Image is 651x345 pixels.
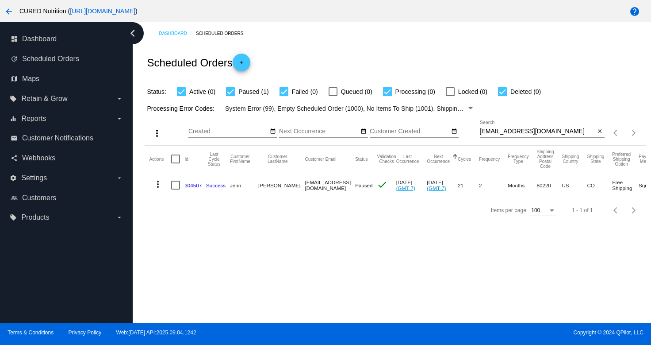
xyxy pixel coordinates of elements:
span: Maps [22,75,39,83]
mat-cell: Months [508,172,536,198]
mat-select: Filter by Processing Error Codes [225,103,475,114]
a: map Maps [11,72,123,86]
input: Search [480,128,595,135]
a: [URL][DOMAIN_NAME] [70,8,135,15]
a: Web:[DATE] API:2025.09.04.1242 [116,329,196,336]
span: Customers [22,194,56,202]
button: Change sorting for Status [355,156,368,162]
mat-icon: date_range [451,128,457,135]
div: Items per page: [491,207,528,213]
a: dashboard Dashboard [11,32,123,46]
mat-icon: close [597,128,603,135]
span: Retain & Grow [21,95,67,103]
span: Paused (1) [238,86,268,97]
div: 1 - 1 of 1 [572,207,593,213]
button: Change sorting for FrequencyType [508,154,528,164]
span: Locked (0) [458,86,487,97]
button: Change sorting for Frequency [479,156,500,162]
i: local_offer [10,214,17,221]
button: Change sorting for LastProcessingCycleId [206,152,222,167]
mat-icon: date_range [270,128,276,135]
mat-icon: arrow_back [4,6,14,17]
a: Terms & Conditions [8,329,54,336]
span: Paused [355,182,372,188]
button: Clear [595,127,605,136]
a: Success [206,182,226,188]
span: Products [21,213,49,221]
span: Copyright © 2024 QPilot, LLC [333,329,643,336]
mat-icon: more_vert [152,128,162,139]
a: share Webhooks [11,151,123,165]
i: update [11,55,18,62]
i: people_outline [11,194,18,202]
mat-cell: Free Shipping [612,172,639,198]
i: arrow_drop_down [116,214,123,221]
button: Previous page [607,202,625,219]
button: Change sorting for Id [184,156,188,162]
mat-cell: [EMAIL_ADDRESS][DOMAIN_NAME] [305,172,355,198]
span: Settings [21,174,47,182]
i: chevron_left [126,26,140,40]
mat-icon: more_vert [153,179,163,190]
a: Privacy Policy [69,329,102,336]
mat-icon: add [236,59,247,70]
span: Scheduled Orders [22,55,79,63]
input: Customer Created [370,128,449,135]
mat-icon: date_range [360,128,367,135]
span: Status: [147,88,166,95]
button: Change sorting for ShippingCountry [562,154,579,164]
i: settings [10,174,17,182]
i: dashboard [11,35,18,43]
a: people_outline Customers [11,191,123,205]
span: Queued (0) [341,86,372,97]
a: Dashboard [159,27,196,40]
mat-cell: [DATE] [427,172,458,198]
mat-icon: help [629,6,640,17]
i: arrow_drop_down [116,174,123,182]
span: Failed (0) [292,86,318,97]
span: Customer Notifications [22,134,93,142]
button: Change sorting for PreferredShippingOption [612,152,631,167]
a: Scheduled Orders [196,27,251,40]
span: Reports [21,115,46,123]
mat-select: Items per page: [531,208,556,214]
i: equalizer [10,115,17,122]
mat-cell: [DATE] [396,172,427,198]
button: Next page [625,202,643,219]
button: Next page [625,124,643,142]
button: Change sorting for NextOccurrenceUtc [427,154,450,164]
mat-header-cell: Actions [149,146,171,172]
mat-icon: check [377,179,387,190]
mat-cell: [PERSON_NAME] [258,172,305,198]
mat-cell: 2 [479,172,508,198]
input: Next Occurrence [279,128,359,135]
button: Change sorting for ShippingPostcode [537,149,554,169]
a: email Customer Notifications [11,131,123,145]
h2: Scheduled Orders [147,54,250,71]
i: arrow_drop_down [116,115,123,122]
mat-cell: 80220 [537,172,562,198]
a: 304507 [184,182,202,188]
a: (GMT-7) [396,185,415,191]
button: Change sorting for CustomerLastName [258,154,297,164]
span: 100 [531,207,540,213]
input: Created [188,128,268,135]
span: Processing Error Codes: [147,105,214,112]
a: (GMT-7) [427,185,446,191]
span: Webhooks [22,154,55,162]
i: local_offer [10,95,17,102]
span: CURED Nutrition ( ) [19,8,138,15]
mat-cell: US [562,172,587,198]
button: Change sorting for CustomerEmail [305,156,336,162]
mat-cell: CO [587,172,612,198]
span: Deleted (0) [510,86,541,97]
button: Change sorting for CustomerFirstName [230,154,250,164]
i: map [11,75,18,82]
button: Change sorting for Cycles [458,156,471,162]
button: Change sorting for ShippingState [587,154,604,164]
span: Processing (0) [395,86,435,97]
i: email [11,135,18,142]
button: Previous page [607,124,625,142]
mat-cell: Jenn [230,172,258,198]
i: arrow_drop_down [116,95,123,102]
